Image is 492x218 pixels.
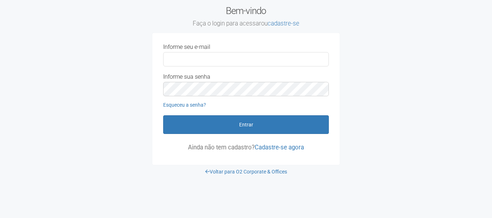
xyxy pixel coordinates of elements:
small: Faça o login para acessar [152,20,340,28]
a: cadastre-se [268,20,299,27]
h2: Bem-vindo [152,5,340,28]
a: Voltar para O2 Corporate & Offices [205,169,287,175]
p: Ainda não tem cadastro? [163,144,329,150]
a: Esqueceu a senha? [163,102,206,108]
label: Informe sua senha [163,74,210,80]
label: Informe seu e-mail [163,44,210,50]
span: ou [261,20,299,27]
a: Cadastre-se agora [255,144,304,151]
button: Entrar [163,115,329,134]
